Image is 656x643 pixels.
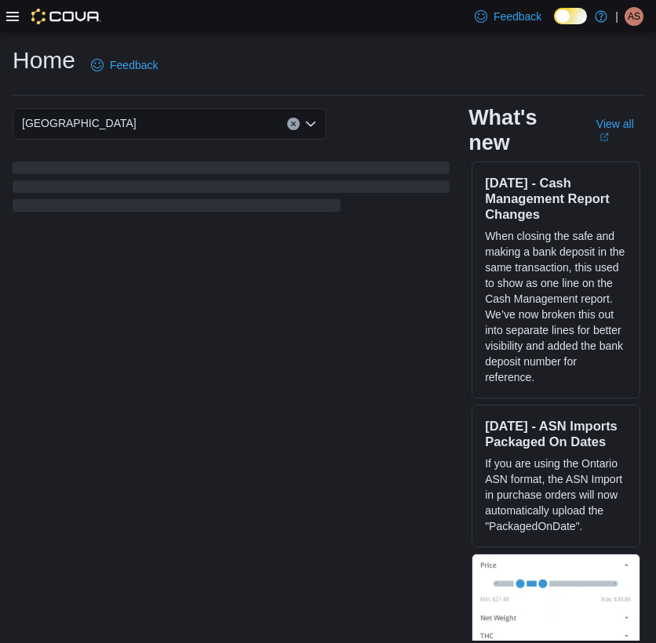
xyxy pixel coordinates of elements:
button: Open list of options [304,118,317,130]
span: [GEOGRAPHIC_DATA] [22,114,137,133]
span: Feedback [494,9,541,24]
p: When closing the safe and making a bank deposit in the same transaction, this used to show as one... [485,228,627,385]
span: Loading [13,165,450,215]
p: | [615,7,618,26]
span: AS [628,7,640,26]
input: Dark Mode [554,8,587,24]
h3: [DATE] - Cash Management Report Changes [485,175,627,222]
div: Anthony St Bernard [625,7,643,26]
img: Cova [31,9,101,24]
a: Feedback [85,49,164,81]
span: Feedback [110,57,158,73]
h2: What's new [468,105,578,155]
button: Clear input [287,118,300,130]
a: View allExternal link [596,118,643,143]
p: If you are using the Ontario ASN format, the ASN Import in purchase orders will now automatically... [485,456,627,534]
h3: [DATE] - ASN Imports Packaged On Dates [485,418,627,449]
svg: External link [600,133,609,142]
a: Feedback [468,1,548,32]
h1: Home [13,45,75,76]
